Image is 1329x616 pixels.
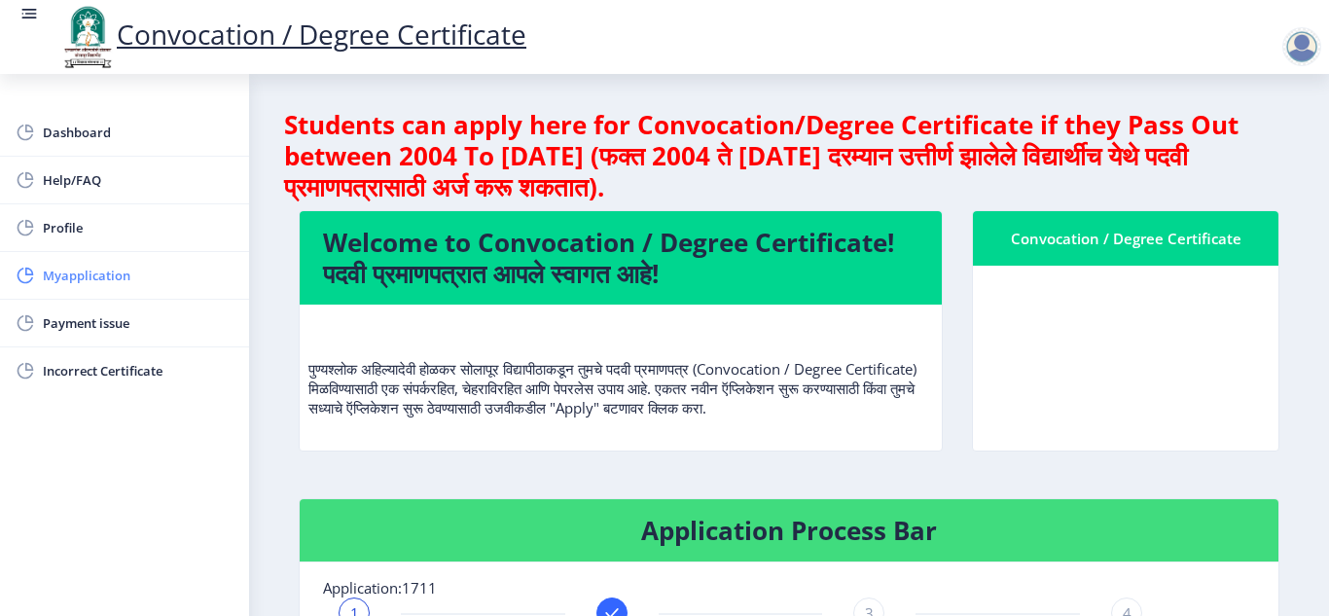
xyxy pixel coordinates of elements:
img: logo [58,4,117,70]
span: Dashboard [43,121,233,144]
h4: Welcome to Convocation / Degree Certificate! पदवी प्रमाणपत्रात आपले स्वागत आहे! [323,227,918,289]
p: पुण्यश्लोक अहिल्यादेवी होळकर सोलापूर विद्यापीठाकडून तुमचे पदवी प्रमाणपत्र (Convocation / Degree C... [308,320,933,417]
h4: Students can apply here for Convocation/Degree Certificate if they Pass Out between 2004 To [DATE... [284,109,1294,202]
div: Convocation / Degree Certificate [996,227,1255,250]
span: Profile [43,216,233,239]
span: Payment issue [43,311,233,335]
span: Help/FAQ [43,168,233,192]
span: Incorrect Certificate [43,359,233,382]
a: Convocation / Degree Certificate [58,16,526,53]
span: Myapplication [43,264,233,287]
span: Application:1711 [323,578,437,598]
h4: Application Process Bar [323,515,1255,546]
